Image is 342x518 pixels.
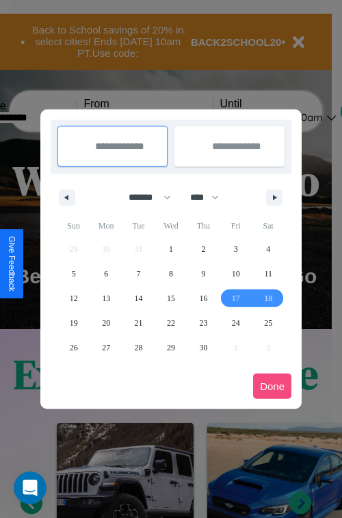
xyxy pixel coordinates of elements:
span: 23 [199,311,207,335]
span: 12 [70,286,78,311]
button: 25 [252,311,285,335]
button: 22 [155,311,187,335]
button: 15 [155,286,187,311]
span: Mon [90,215,122,237]
span: 21 [135,311,143,335]
button: 3 [220,237,252,261]
button: 30 [187,335,220,360]
button: 26 [57,335,90,360]
button: 5 [57,261,90,286]
span: 28 [135,335,143,360]
span: 11 [264,261,272,286]
span: 7 [137,261,141,286]
button: 7 [122,261,155,286]
button: 2 [187,237,220,261]
span: 18 [264,286,272,311]
button: 19 [57,311,90,335]
iframe: Intercom live chat [14,471,47,504]
button: 6 [90,261,122,286]
span: 14 [135,286,143,311]
span: Thu [187,215,220,237]
button: 29 [155,335,187,360]
span: 8 [169,261,173,286]
button: 20 [90,311,122,335]
span: 15 [167,286,175,311]
span: Sat [252,215,285,237]
span: 9 [201,261,205,286]
span: 29 [167,335,175,360]
span: 22 [167,311,175,335]
button: 16 [187,286,220,311]
span: 17 [232,286,240,311]
button: 13 [90,286,122,311]
button: 12 [57,286,90,311]
span: 30 [199,335,207,360]
span: 25 [264,311,272,335]
span: 26 [70,335,78,360]
span: Tue [122,215,155,237]
button: 1 [155,237,187,261]
span: 4 [266,237,270,261]
span: 6 [104,261,108,286]
span: 24 [232,311,240,335]
button: 28 [122,335,155,360]
span: 16 [199,286,207,311]
span: 20 [102,311,110,335]
button: 17 [220,286,252,311]
button: 23 [187,311,220,335]
button: 14 [122,286,155,311]
span: 13 [102,286,110,311]
span: Sun [57,215,90,237]
button: 10 [220,261,252,286]
button: 9 [187,261,220,286]
span: 5 [72,261,76,286]
span: Wed [155,215,187,237]
button: 18 [252,286,285,311]
span: 27 [102,335,110,360]
span: 10 [232,261,240,286]
button: 27 [90,335,122,360]
button: 24 [220,311,252,335]
button: 21 [122,311,155,335]
button: 11 [252,261,285,286]
span: 2 [201,237,205,261]
div: Give Feedback [7,236,16,292]
span: 19 [70,311,78,335]
button: Done [253,374,291,399]
span: 3 [234,237,238,261]
button: 4 [252,237,285,261]
span: Fri [220,215,252,237]
button: 8 [155,261,187,286]
span: 1 [169,237,173,261]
